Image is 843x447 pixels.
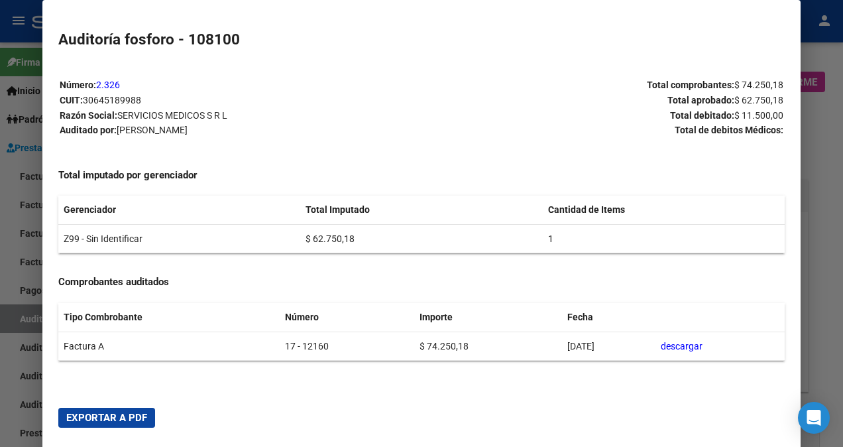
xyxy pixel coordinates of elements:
td: [DATE] [562,332,655,361]
button: Exportar a PDF [58,408,155,428]
p: Auditado por: [60,123,421,138]
th: Fecha [562,303,655,332]
p: Razón Social: [60,108,421,123]
a: descargar [661,341,702,351]
h4: Total imputado por gerenciador [58,168,785,183]
td: $ 62.750,18 [300,224,543,253]
th: Tipo Combrobante [58,303,280,332]
span: [PERSON_NAME] [117,125,188,135]
p: Total debitado: [422,108,783,123]
span: SERVICIOS MEDICOS S R L [117,110,227,121]
span: $ 62.750,18 [734,95,783,105]
div: Open Intercom Messenger [798,402,830,434]
h4: Comprobantes auditados [58,275,785,290]
span: Exportar a PDF [66,412,147,424]
th: Importe [414,303,562,332]
a: 2.326 [96,80,120,90]
span: $ 11.500,00 [734,110,783,121]
span: 30645189988 [83,95,141,105]
p: Número: [60,78,421,93]
th: Total Imputado [300,196,543,224]
p: Total comprobantes: [422,78,783,93]
p: Total de debitos Médicos: [422,123,783,138]
th: Cantidad de Items [543,196,785,224]
p: Total aprobado: [422,93,783,108]
td: Factura A [58,332,280,361]
th: Número [280,303,414,332]
p: CUIT: [60,93,421,108]
th: Gerenciador [58,196,301,224]
span: $ 74.250,18 [734,80,783,90]
td: 1 [543,224,785,253]
td: $ 74.250,18 [414,332,562,361]
h2: Auditoría fosforo - 108100 [58,29,785,51]
td: 17 - 12160 [280,332,414,361]
td: Z99 - Sin Identificar [58,224,301,253]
